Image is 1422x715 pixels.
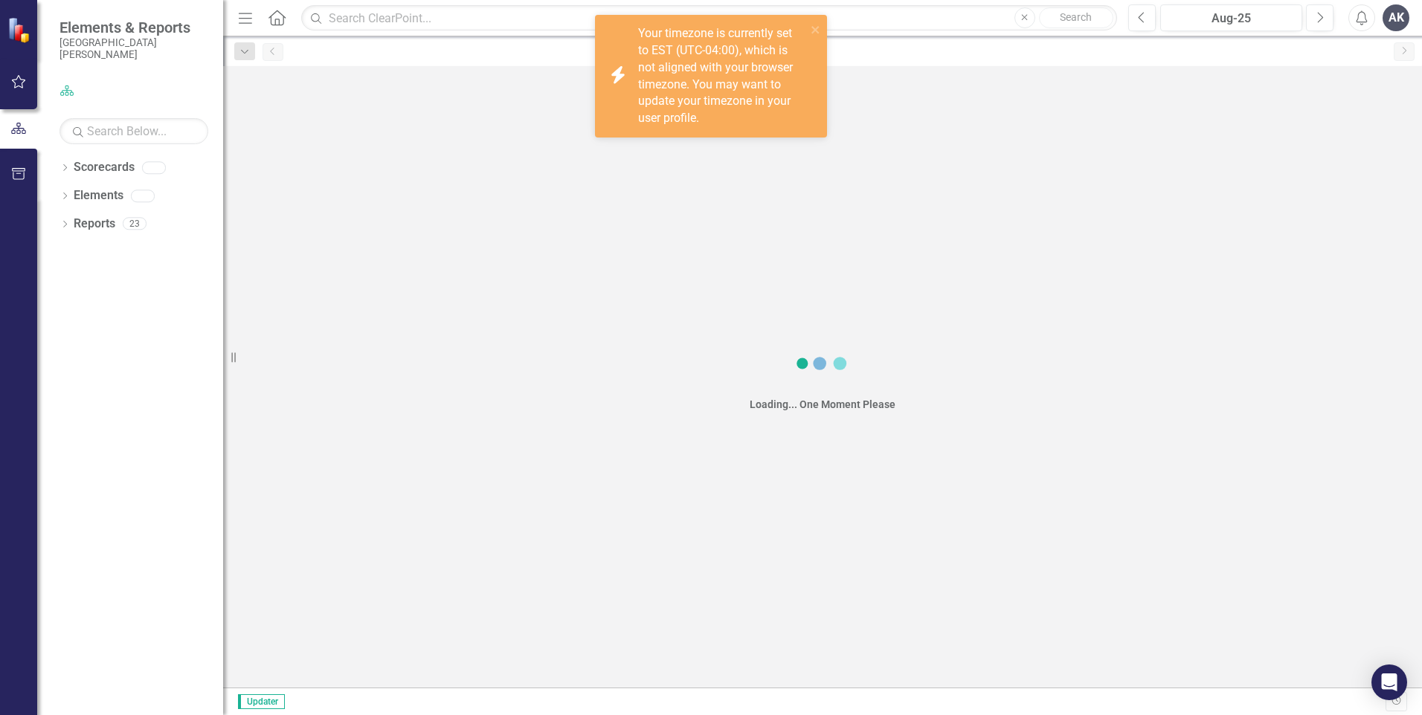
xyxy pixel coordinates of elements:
input: Search ClearPoint... [301,5,1117,31]
img: ClearPoint Strategy [6,16,34,44]
span: Updater [238,694,285,709]
div: 23 [123,218,147,230]
button: close [811,21,821,38]
a: Reports [74,216,115,233]
div: Loading... One Moment Please [750,397,895,412]
span: Search [1060,11,1092,23]
span: Elements & Reports [59,19,208,36]
button: AK [1383,4,1409,31]
input: Search Below... [59,118,208,144]
div: Open Intercom Messenger [1371,664,1407,700]
div: Your timezone is currently set to EST (UTC-04:00), which is not aligned with your browser timezon... [638,25,806,127]
div: Aug-25 [1165,10,1297,27]
button: Aug-25 [1160,4,1302,31]
small: [GEOGRAPHIC_DATA][PERSON_NAME] [59,36,208,61]
a: Elements [74,187,123,204]
button: Search [1039,7,1113,28]
a: Scorecards [74,159,135,176]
